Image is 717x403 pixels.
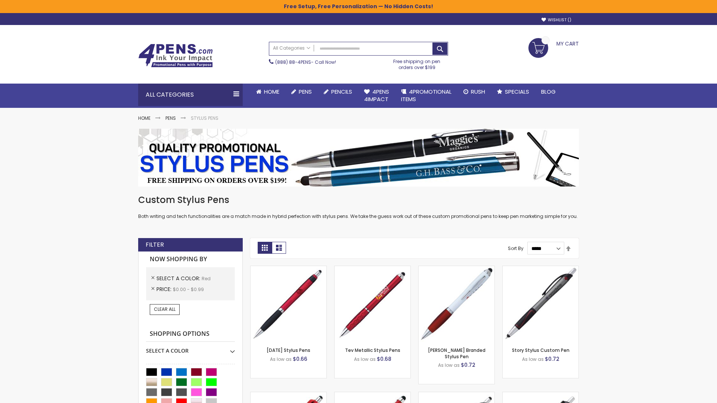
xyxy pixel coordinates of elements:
[364,88,389,103] span: 4Pens 4impact
[156,285,173,293] span: Price
[461,361,475,369] span: $0.72
[503,392,578,398] a: Souvenir® Anthem Stylus Pen-Red
[419,266,494,342] img: Ion White Branded Stylus Pen-Red
[173,286,204,293] span: $0.00 - $0.99
[146,326,235,342] strong: Shopping Options
[275,59,336,65] span: - Call Now!
[508,245,524,252] label: Sort By
[251,266,326,342] img: Epiphany Stylus Pens-Red
[156,275,202,282] span: Select A Color
[377,355,391,363] span: $0.68
[165,115,176,121] a: Pens
[251,266,326,272] a: Epiphany Stylus Pens-Red
[491,84,535,100] a: Specials
[318,84,358,100] a: Pencils
[138,129,579,187] img: Stylus Pens
[293,355,307,363] span: $0.66
[146,252,235,267] strong: Now Shopping by
[358,84,395,108] a: 4Pens4impact
[146,342,235,354] div: Select A Color
[401,88,451,103] span: 4PROMOTIONAL ITEMS
[419,392,494,398] a: Souvenir® Emblem Stylus Pen-Red
[150,304,180,315] a: Clear All
[154,306,176,312] span: Clear All
[138,44,213,68] img: 4Pens Custom Pens and Promotional Products
[386,56,448,71] div: Free shipping on pen orders over $199
[335,392,410,398] a: Custom Stylus Grip Pens-Red
[505,88,529,96] span: Specials
[191,115,218,121] strong: Stylus Pens
[299,88,312,96] span: Pens
[335,266,410,272] a: Tev Metallic Stylus Pens-Red
[522,356,544,362] span: As low as
[331,88,352,96] span: Pencils
[503,266,578,342] img: Story Stylus Custom Pen-Red
[138,194,579,206] h1: Custom Stylus Pens
[250,84,285,100] a: Home
[541,88,556,96] span: Blog
[251,392,326,398] a: Pearl Element Stylus Pens-Red
[285,84,318,100] a: Pens
[146,241,164,249] strong: Filter
[541,17,571,23] a: Wishlist
[545,355,559,363] span: $0.72
[138,84,243,106] div: All Categories
[269,42,314,54] a: All Categories
[419,266,494,272] a: Ion White Branded Stylus Pen-Red
[335,266,410,342] img: Tev Metallic Stylus Pens-Red
[471,88,485,96] span: Rush
[202,275,211,282] span: Red
[270,356,292,362] span: As low as
[345,347,400,353] a: Tev Metallic Stylus Pens
[273,45,310,51] span: All Categories
[267,347,310,353] a: [DATE] Stylus Pens
[264,88,279,96] span: Home
[503,266,578,272] a: Story Stylus Custom Pen-Red
[275,59,311,65] a: (888) 88-4PENS
[428,347,485,359] a: [PERSON_NAME] Branded Stylus Pen
[138,194,579,220] div: Both writing and tech functionalities are a match made in hybrid perfection with stylus pens. We ...
[438,362,460,368] span: As low as
[258,242,272,254] strong: Grid
[535,84,562,100] a: Blog
[395,84,457,108] a: 4PROMOTIONALITEMS
[512,347,569,353] a: Story Stylus Custom Pen
[457,84,491,100] a: Rush
[138,115,150,121] a: Home
[354,356,376,362] span: As low as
